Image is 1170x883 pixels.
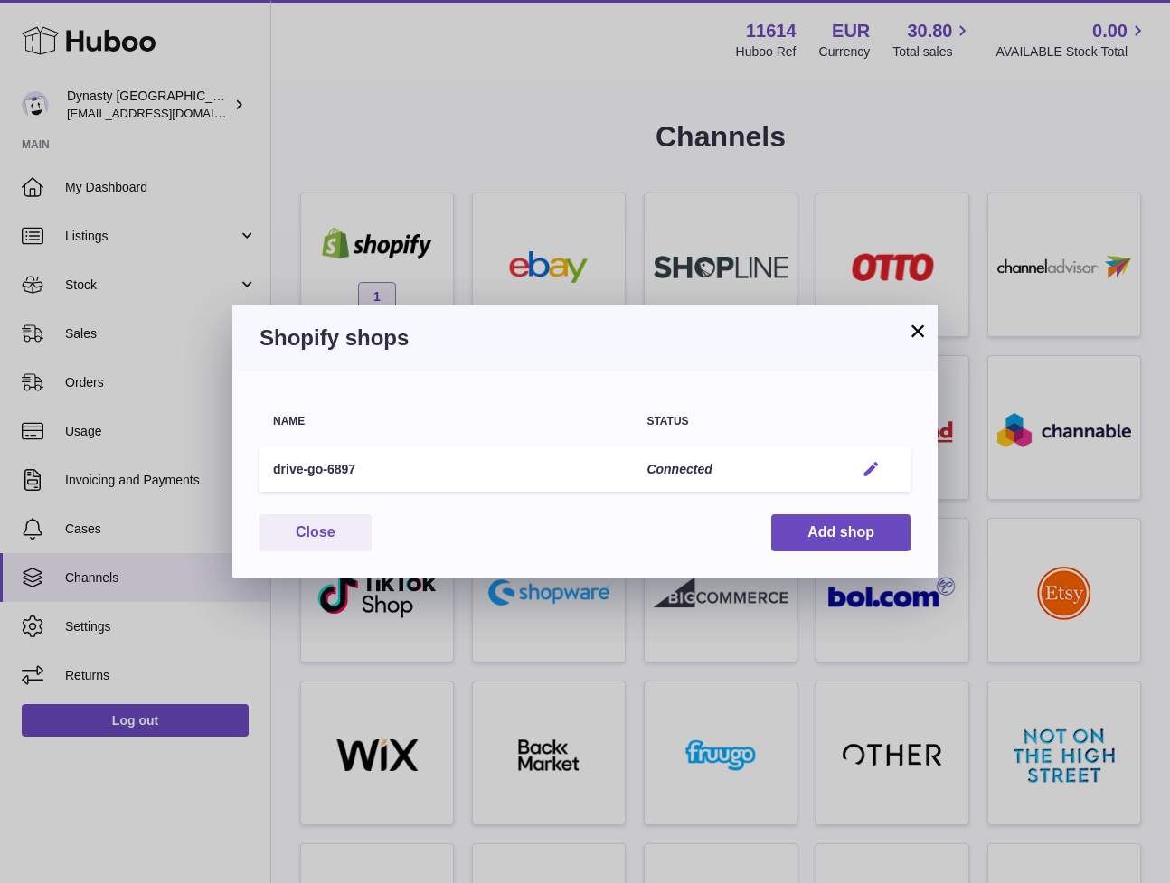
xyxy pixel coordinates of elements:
button: × [907,320,929,342]
div: Name [273,416,619,427]
h3: Shopify shops [259,324,911,352]
td: drive-go-6897 [259,446,633,493]
td: Connected [633,446,841,493]
div: Status [646,416,827,427]
button: Close [259,514,372,551]
button: Add shop [771,514,911,551]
